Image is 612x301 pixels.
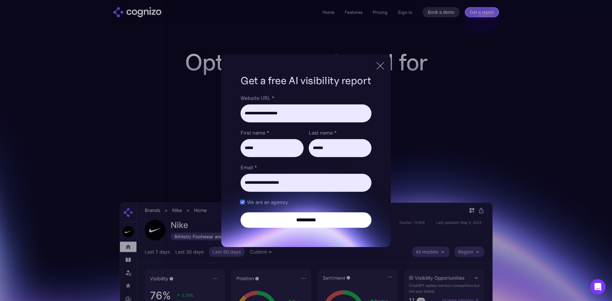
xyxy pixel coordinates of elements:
form: Brand Report Form [241,94,371,228]
label: Email * [241,164,371,171]
span: We are an agency [247,198,288,206]
label: Website URL * [241,94,371,102]
h1: Get a free AI visibility report [241,74,371,88]
div: Open Intercom Messenger [590,279,606,295]
label: First name * [241,129,303,137]
label: Last name * [309,129,371,137]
